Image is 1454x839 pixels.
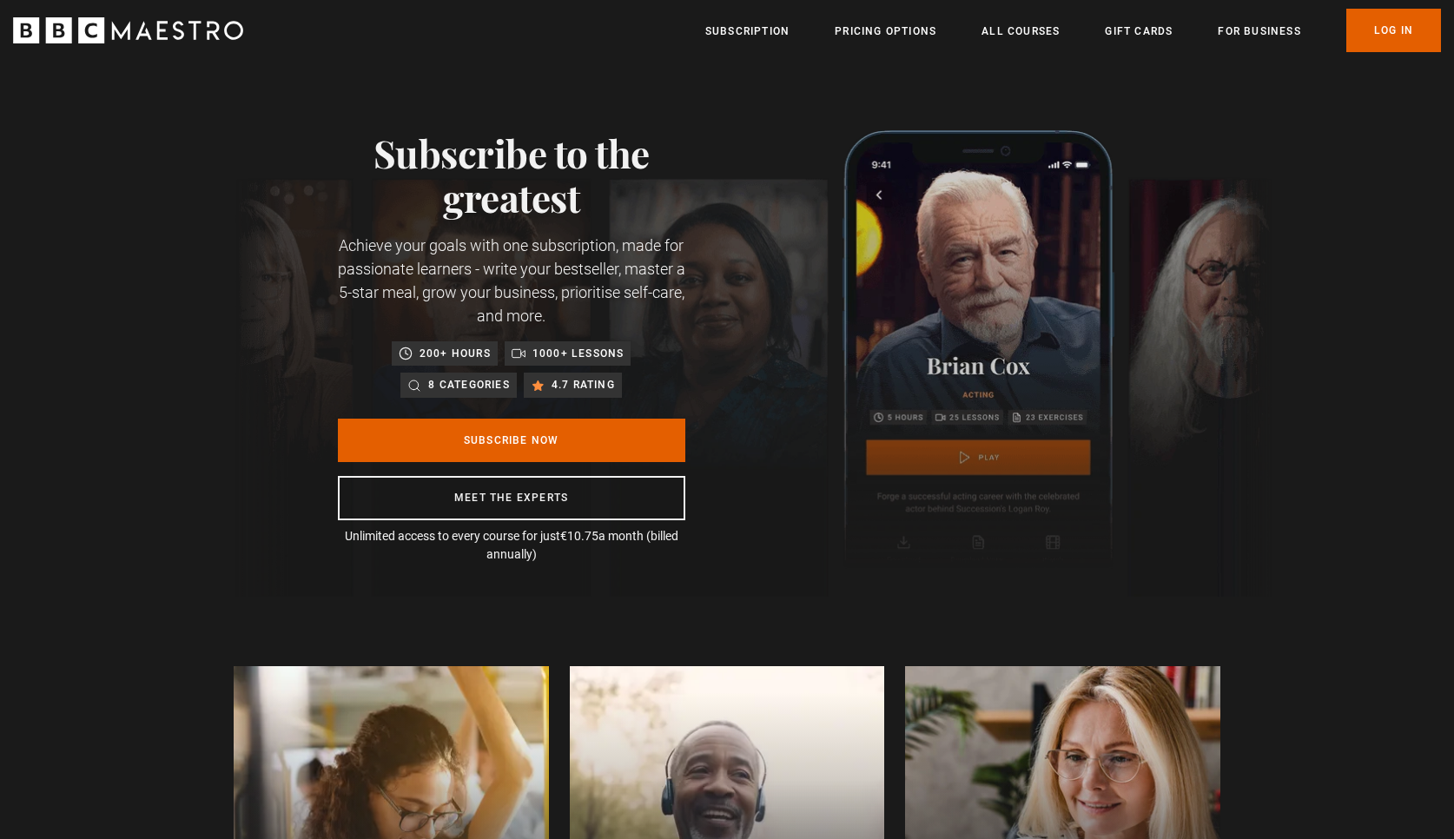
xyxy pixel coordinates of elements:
[338,476,685,520] a: Meet the experts
[981,23,1060,40] a: All Courses
[705,23,790,40] a: Subscription
[13,17,243,43] svg: BBC Maestro
[1346,9,1441,52] a: Log In
[705,9,1441,52] nav: Primary
[428,376,509,393] p: 8 categories
[552,376,615,393] p: 4.7 rating
[338,419,685,462] a: Subscribe Now
[1105,23,1173,40] a: Gift Cards
[560,529,598,543] span: €10.75
[1218,23,1300,40] a: For business
[420,345,491,362] p: 200+ hours
[835,23,936,40] a: Pricing Options
[338,234,685,327] p: Achieve your goals with one subscription, made for passionate learners - write your bestseller, m...
[338,527,685,564] p: Unlimited access to every course for just a month (billed annually)
[532,345,625,362] p: 1000+ lessons
[338,130,685,220] h1: Subscribe to the greatest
